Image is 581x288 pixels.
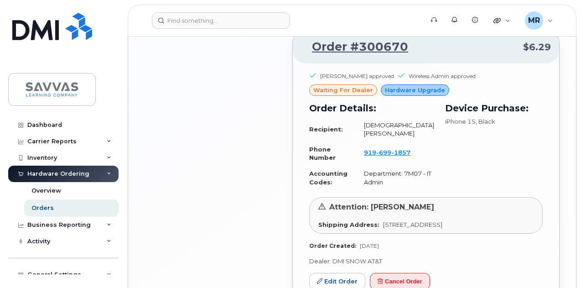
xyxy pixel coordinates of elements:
span: $6.29 [523,41,551,54]
a: Order #300670 [301,39,408,55]
span: iPhone 15 [445,118,476,125]
span: Hardware Upgrade [385,86,445,94]
span: MR [528,15,540,26]
td: [DEMOGRAPHIC_DATA][PERSON_NAME] [356,117,434,141]
p: Dealer: DMI SNOW AT&T [309,257,543,266]
div: Wireless Admin approved [409,72,476,80]
span: 1857 [391,149,410,156]
div: Quicklinks [487,11,517,30]
input: Find something... [152,12,290,29]
strong: Recipient: [309,126,343,133]
span: waiting for dealer [313,86,373,94]
h3: Order Details: [309,101,434,115]
div: Magali Ramirez-Sanchez [519,11,559,30]
strong: Phone Number [309,146,336,162]
iframe: Messenger Launcher [541,248,574,281]
td: Department: 7M07 - IT Admin [356,166,434,190]
strong: Shipping Address: [318,221,379,228]
strong: Accounting Codes: [309,170,348,186]
strong: Order Created: [309,242,356,249]
a: 9196991857 [364,149,421,156]
span: 919 [364,149,410,156]
span: 699 [376,149,391,156]
span: [DATE] [360,242,379,249]
div: [PERSON_NAME] approved [320,72,394,80]
span: Attention: [PERSON_NAME] [329,203,434,211]
span: [STREET_ADDRESS] [383,221,442,228]
h3: Device Purchase: [445,101,543,115]
span: , Black [476,118,495,125]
